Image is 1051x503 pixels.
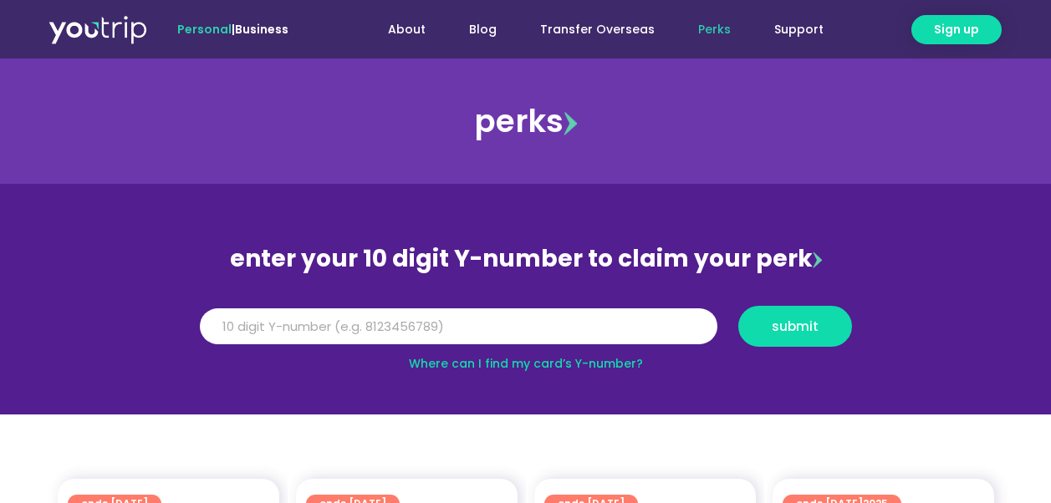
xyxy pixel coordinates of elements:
span: Personal [177,21,232,38]
a: Support [753,14,845,45]
button: submit [738,306,852,347]
div: enter your 10 digit Y-number to claim your perk [191,237,860,281]
a: Transfer Overseas [518,14,676,45]
a: Business [235,21,288,38]
a: Blog [447,14,518,45]
form: Y Number [200,306,852,359]
span: | [177,21,288,38]
input: 10 digit Y-number (e.g. 8123456789) [200,308,717,345]
a: Sign up [911,15,1002,44]
a: Perks [676,14,753,45]
a: Where can I find my card’s Y-number? [409,355,643,372]
span: submit [772,320,819,333]
a: About [366,14,447,45]
nav: Menu [334,14,845,45]
span: Sign up [934,21,979,38]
